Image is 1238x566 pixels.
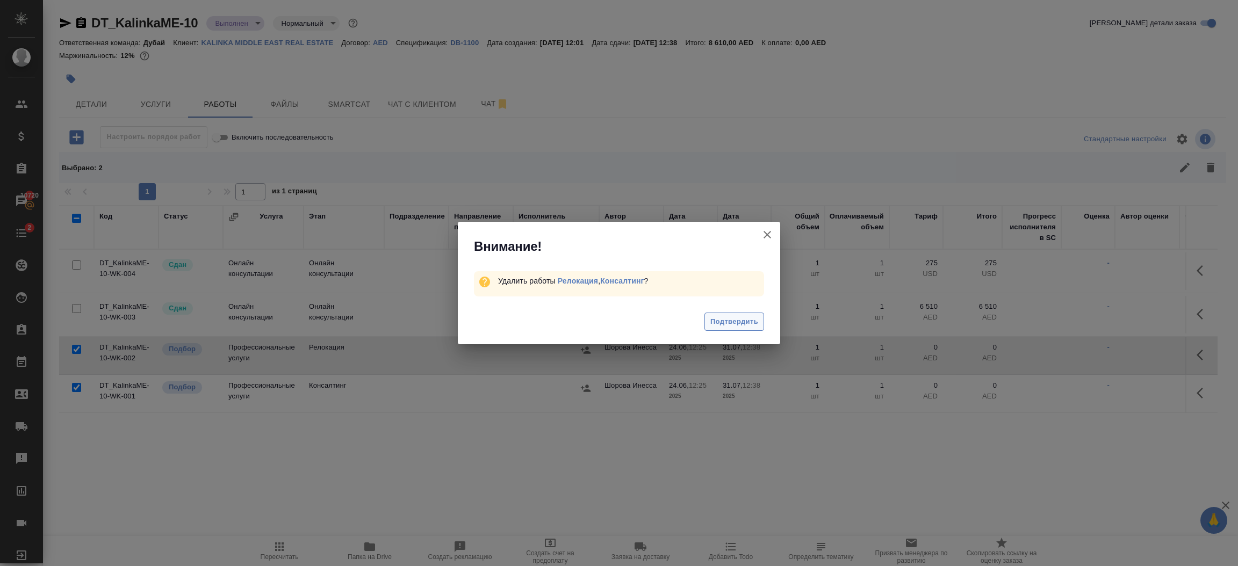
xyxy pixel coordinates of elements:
[498,275,764,286] div: Удалить работы
[474,238,542,255] span: Внимание!
[558,277,598,285] a: Релокация
[704,313,764,331] button: Подтвердить
[600,277,644,285] a: Консалтинг
[558,277,600,285] span: ,
[600,277,648,285] span: ?
[710,316,758,328] span: Подтвердить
